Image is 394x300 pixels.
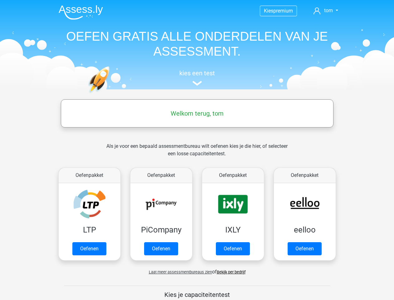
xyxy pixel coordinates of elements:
img: Assessly [59,5,103,20]
span: tom [324,7,333,13]
a: kies een test [54,69,341,86]
a: Oefenen [216,242,250,255]
div: of [54,263,341,276]
a: Oefenen [288,242,322,255]
span: premium [273,8,293,14]
h5: Kies je capaciteitentest [64,291,330,298]
a: Bekijk per bedrijf [217,270,246,274]
a: tom [311,7,340,14]
h1: OEFEN GRATIS ALLE ONDERDELEN VAN JE ASSESSMENT. [54,29,341,59]
img: assessment [192,81,202,86]
img: oefenen [88,66,134,123]
h5: Welkom terug, tom [64,110,330,117]
a: Kiespremium [260,7,297,15]
span: Laat meer assessmentbureaus zien [149,270,212,274]
span: Kies [264,8,273,14]
div: Als je voor een bepaald assessmentbureau wilt oefenen kies je die hier, of selecteer een losse ca... [101,142,293,165]
a: Oefenen [72,242,106,255]
a: Oefenen [144,242,178,255]
h5: kies een test [54,69,341,77]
